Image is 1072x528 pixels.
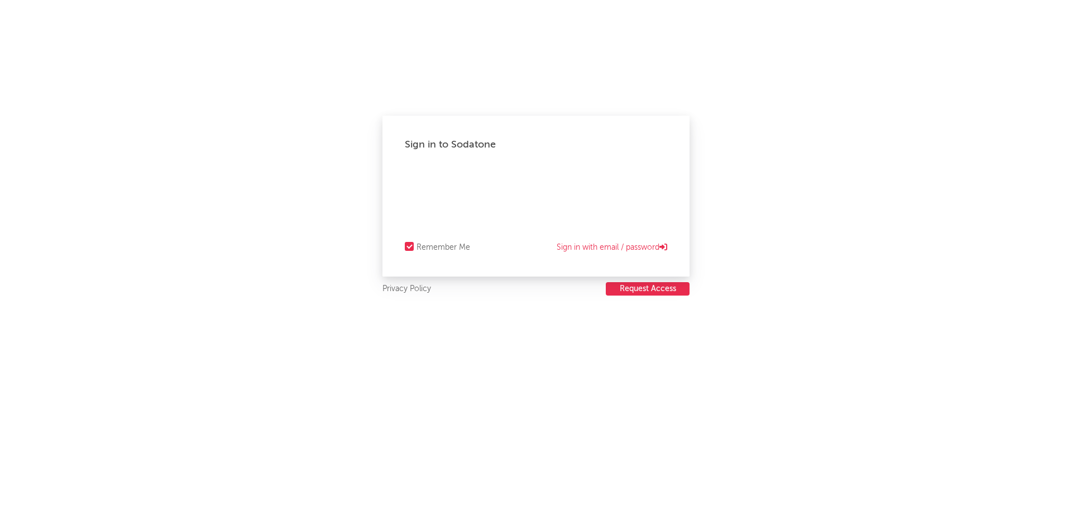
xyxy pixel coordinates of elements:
[405,138,667,151] div: Sign in to Sodatone
[382,282,431,296] a: Privacy Policy
[417,241,470,254] div: Remember Me
[606,282,690,296] a: Request Access
[606,282,690,296] button: Request Access
[557,241,667,254] a: Sign in with email / password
